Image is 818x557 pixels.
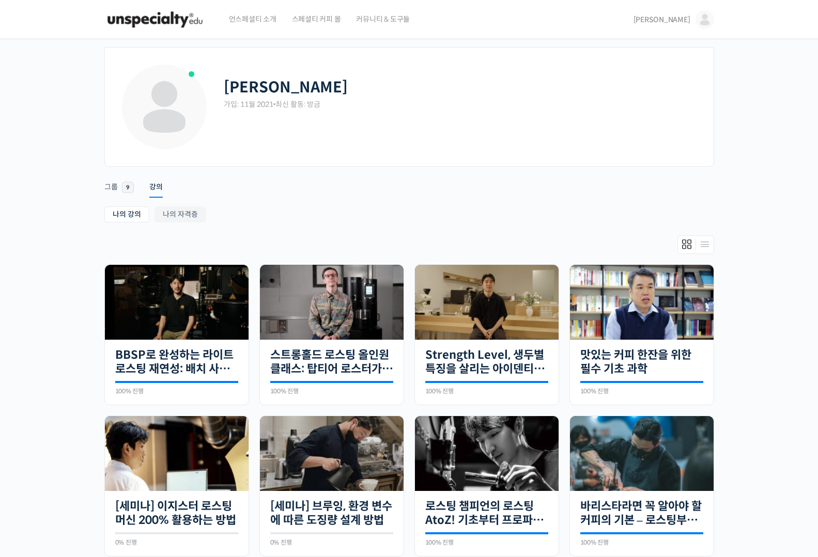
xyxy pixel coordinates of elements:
span: 9 [122,182,134,193]
div: 가입: 11월 2021 최신 활동: 방금 [224,100,698,109]
div: 100% 진행 [270,388,393,394]
a: BBSP로 완성하는 라이트 로스팅 재연성: 배치 사이즈가 달라져도 안정적인 말릭의 로스팅 [115,348,238,376]
a: 나의 강의 [104,206,149,222]
div: 0% 진행 [270,539,393,546]
nav: Sub Menu [104,206,714,225]
div: 100% 진행 [425,388,548,394]
a: Strength Level, 생두별 특징을 살리는 아이덴티티 커피랩 [PERSON_NAME] [PERSON_NAME]의 로스팅 클래스 [425,348,548,376]
div: 100% 진행 [115,388,238,394]
span: [PERSON_NAME] [634,15,690,24]
img: Profile photo of 김디노 [120,63,208,151]
div: 100% 진행 [580,539,703,546]
div: 100% 진행 [425,539,548,546]
div: Members directory secondary navigation [677,235,714,254]
span: • [273,100,276,109]
a: 바리스타라면 꼭 알아야 할 커피의 기본 – 로스팅부터 에스프레소까지 [580,499,703,528]
a: 로스팅 챔피언의 로스팅 AtoZ! 기초부터 프로파일 설계까지 [425,499,548,528]
div: 100% 진행 [580,388,703,394]
a: [세미나] 이지스터 로스팅 머신 200% 활용하는 방법 [115,499,238,528]
a: 스트롱홀드 로스팅 올인원 클래스: 탑티어 로스터가 알려주는 스트롱홀드 A to Z 가이드 [270,348,393,376]
div: 그룹 [104,182,118,198]
h2: [PERSON_NAME] [224,78,348,97]
a: 강의 [149,169,163,195]
a: 그룹 9 [104,169,134,196]
div: 0% 진행 [115,539,238,546]
a: [세미나] 브루잉, 환경 변수에 따른 도징량 설계 방법 [270,499,393,528]
div: 강의 [149,182,163,198]
a: 맛있는 커피 한잔을 위한 필수 기초 과학 [580,348,703,376]
nav: Primary menu [104,169,714,195]
a: 나의 자격증 [155,206,206,222]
